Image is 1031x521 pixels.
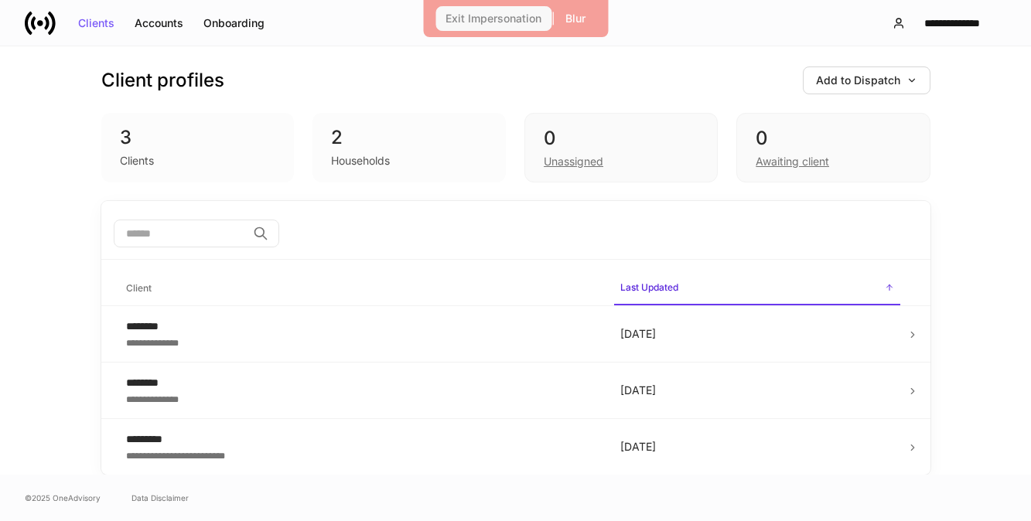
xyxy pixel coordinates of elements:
div: 0Awaiting client [736,113,930,182]
div: Households [331,153,390,169]
h6: Client [126,281,152,295]
button: Add to Dispatch [803,66,930,94]
div: Clients [120,153,154,169]
p: [DATE] [620,326,894,342]
div: 3 [120,125,276,150]
div: 2 [331,125,487,150]
div: 0 [756,126,910,151]
div: Accounts [135,18,183,29]
span: Last Updated [614,272,900,305]
button: Onboarding [193,11,275,36]
div: 0Unassigned [524,113,718,182]
div: Unassigned [544,154,603,169]
span: © 2025 OneAdvisory [25,492,101,504]
a: Data Disclaimer [131,492,189,504]
p: [DATE] [620,439,894,455]
span: Client [120,273,602,305]
div: Exit Impersonation [446,13,541,24]
div: 0 [544,126,698,151]
p: [DATE] [620,383,894,398]
button: Exit Impersonation [435,6,551,31]
button: Clients [68,11,125,36]
h6: Last Updated [620,280,678,295]
div: Add to Dispatch [816,75,917,86]
button: Blur [555,6,596,31]
button: Accounts [125,11,193,36]
div: Clients [78,18,114,29]
h3: Client profiles [101,68,224,93]
div: Onboarding [203,18,265,29]
div: Blur [565,13,585,24]
div: Awaiting client [756,154,829,169]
